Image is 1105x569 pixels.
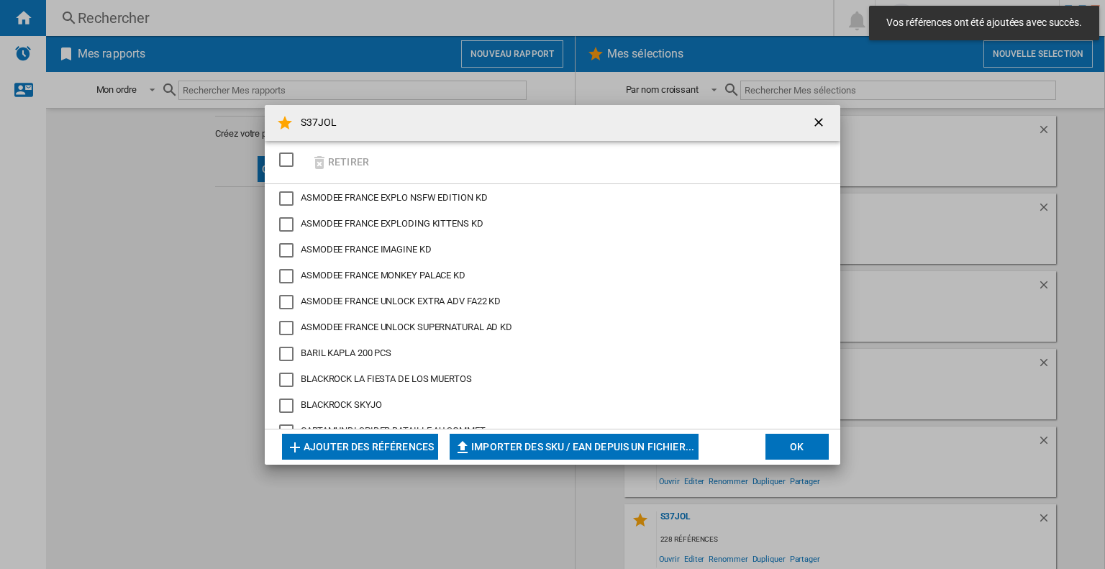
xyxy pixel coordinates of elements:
[279,243,814,258] md-checkbox: ASMODEE FRANCE IMAGINE KD
[301,322,512,332] span: ASMODEE FRANCE UNLOCK SUPERNATURAL AD KD
[765,434,829,460] button: OK
[301,347,391,358] span: BARIL KAPLA 200 PCS
[279,269,814,283] md-checkbox: ASMODEE FRANCE MONKEY PALACE KD
[306,145,373,179] button: Retirer
[301,244,432,255] span: ASMODEE FRANCE IMAGINE KD
[279,295,814,309] md-checkbox: ASMODEE FRANCE UNLOCK EXTRA ADV FA22 KD
[279,347,814,361] md-checkbox: BARIL KAPLA 200 PCS
[279,191,814,206] md-checkbox: ASMODEE FRANCE EXPLO NSFW EDITION KD
[301,296,501,306] span: ASMODEE FRANCE UNLOCK EXTRA ADV FA22 KD
[279,217,814,232] md-checkbox: ASMODEE FRANCE EXPLODING KITTENS KD
[811,115,829,132] ng-md-icon: getI18NText('BUTTONS.CLOSE_DIALOG')
[301,270,465,281] span: ASMODEE FRANCE MONKEY PALACE KD
[279,148,301,172] md-checkbox: SELECTIONS.EDITION_POPUP.SELECT_DESELECT
[294,116,337,130] h4: S37JOL
[301,373,472,384] span: BLACKROCK LA FIESTA DE LOS MUERTOS
[282,434,438,460] button: Ajouter des références
[301,192,487,203] span: ASMODEE FRANCE EXPLO NSFW EDITION KD
[279,373,814,387] md-checkbox: BLACKROCK LA FIESTA DE LOS MUERTOS
[301,425,485,436] span: CARTAMUNDI SPIDER BATAILLE AU SOMMET
[279,321,814,335] md-checkbox: ASMODEE FRANCE UNLOCK SUPERNATURAL AD KD
[882,16,1086,30] span: Vos références ont été ajoutées avec succès.
[450,434,699,460] button: Importer des SKU / EAN depuis un fichier...
[301,218,483,229] span: ASMODEE FRANCE EXPLODING KITTENS KD
[301,399,382,410] span: BLACKROCK SKYJO
[279,424,814,439] md-checkbox: CARTAMUNDI SPIDER BATAILLE AU SOMMET
[806,109,835,137] button: getI18NText('BUTTONS.CLOSE_DIALOG')
[279,399,814,413] md-checkbox: BLACKROCK SKYJO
